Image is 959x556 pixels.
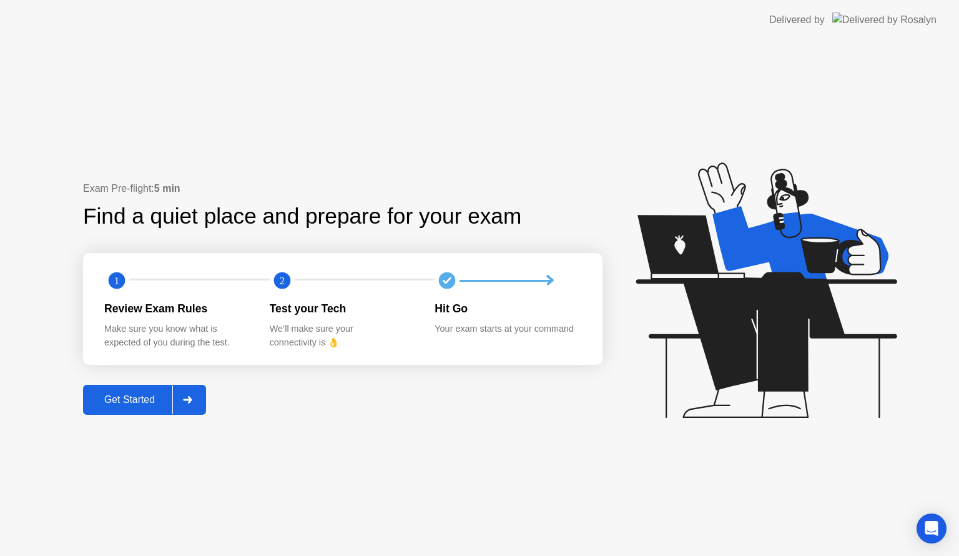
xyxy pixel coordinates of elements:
[114,275,119,287] text: 1
[435,300,580,317] div: Hit Go
[270,300,415,317] div: Test your Tech
[83,200,523,233] div: Find a quiet place and prepare for your exam
[270,322,415,349] div: We’ll make sure your connectivity is 👌
[917,514,947,544] div: Open Intercom Messenger
[83,181,602,196] div: Exam Pre-flight:
[435,322,580,336] div: Your exam starts at your command
[104,322,250,349] div: Make sure you know what is expected of you during the test.
[83,385,206,415] button: Get Started
[87,394,172,405] div: Get Started
[280,275,285,287] text: 2
[769,12,825,27] div: Delivered by
[154,183,180,194] b: 5 min
[104,300,250,317] div: Review Exam Rules
[832,12,937,27] img: Delivered by Rosalyn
